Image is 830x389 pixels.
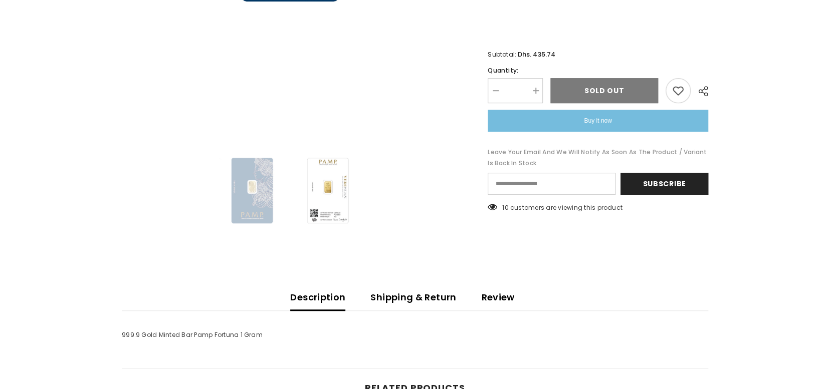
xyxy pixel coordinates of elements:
[488,147,708,169] label: Leave your email and we will notify as soon as the product / variant is back in stock
[290,284,345,310] a: Description
[620,173,708,195] button: Subscribe
[502,202,622,213] span: 10 customers are viewing this product
[122,329,708,340] p: 999.9 Gold Minted Bar Pamp Fortuna 1 Gram
[488,65,543,76] label: Quantity:
[488,50,516,59] span: Subtotal:
[370,284,456,310] a: Shipping & Return
[219,142,285,239] img: 999.9 Gold Minted Bar Pamp 1 Gram
[295,142,360,239] img: 999.9 Gold Minted Bar Pamp 1 Gram
[518,50,555,59] span: Dhs. 435.74
[481,284,514,310] a: Review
